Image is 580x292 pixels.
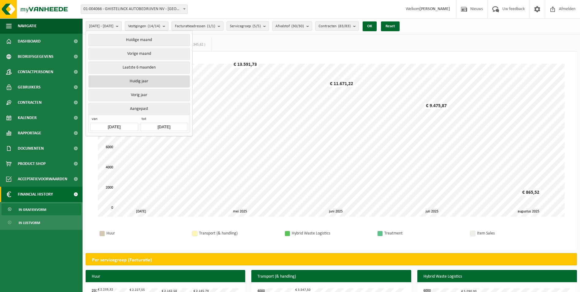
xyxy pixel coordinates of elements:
[18,80,41,95] span: Gebruikers
[227,21,269,31] button: Servicegroep(5/5)
[18,125,41,141] span: Rapportage
[328,81,355,87] div: € 11.671,22
[172,21,224,31] button: Facturatieadressen(1/1)
[81,5,187,13] span: 01-004066 - GHISTELINCK AUTOBEDRIJVEN NV - WAREGEM
[18,64,53,80] span: Contactpersonen
[384,230,464,237] div: Treatment
[88,75,190,88] button: Huidig jaar
[2,204,81,215] a: In grafiekvorm
[18,34,41,49] span: Dashboard
[521,189,541,196] div: € 865,52
[18,110,37,125] span: Kalender
[272,21,312,31] button: Afvalstof(30/30)
[424,103,448,109] div: € 9.475,87
[88,48,190,60] button: Vorige maand
[88,103,190,115] button: Aangepast
[19,217,40,229] span: In lijstvorm
[81,5,188,14] span: 01-004066 - GHISTELINCK AUTOBEDRIJVEN NV - WAREGEM
[381,21,400,31] button: Reset
[19,204,46,215] span: In grafiekvorm
[185,43,205,47] span: (€ 2.345,62 )
[88,34,190,46] button: Huidige maand
[96,287,115,292] div: € 2.239,32
[18,141,44,156] span: Documenten
[125,21,168,31] button: Vestigingen(14/14)
[140,117,188,123] span: tot
[18,18,37,34] span: Navigatie
[148,24,160,28] count: (14/14)
[128,22,160,31] span: Vestigingen
[275,22,304,31] span: Afvalstof
[291,24,304,28] count: (30/30)
[18,187,53,202] span: Financial History
[89,22,113,31] span: [DATE] - [DATE]
[338,24,351,28] count: (83/83)
[232,62,258,68] div: € 13.591,73
[199,230,279,237] div: Transport (& handling)
[363,21,377,31] button: OK
[251,270,411,283] h3: Transport (& handling)
[419,7,450,11] strong: [PERSON_NAME]
[86,253,577,267] h2: Per servicegroep (Facturatie)
[253,24,261,28] count: (5/5)
[88,89,190,101] button: Vorig jaar
[86,270,245,283] h3: Huur
[319,22,351,31] span: Contracten
[90,117,138,123] span: van
[207,24,215,28] count: (1/1)
[477,230,556,237] div: Item Sales
[230,22,261,31] span: Servicegroep
[18,171,67,187] span: Acceptatievoorwaarden
[88,62,190,74] button: Laatste 6 maanden
[2,217,81,228] a: In lijstvorm
[417,270,577,283] h3: Hybrid Waste Logistics
[18,95,42,110] span: Contracten
[18,156,46,171] span: Product Shop
[315,21,359,31] button: Contracten(83/83)
[292,230,371,237] div: Hybrid Waste Logistics
[86,21,122,31] button: [DATE] - [DATE]
[18,49,54,64] span: Bedrijfsgegevens
[175,22,215,31] span: Facturatieadressen
[106,230,186,237] div: Huur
